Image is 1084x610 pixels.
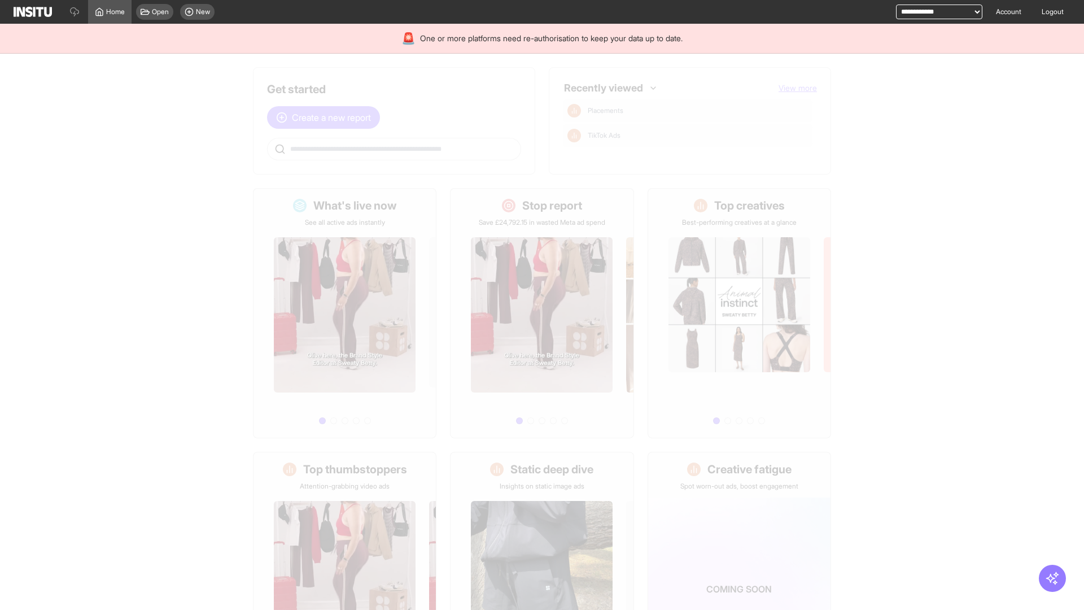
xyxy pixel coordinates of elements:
span: One or more platforms need re-authorisation to keep your data up to date. [420,33,683,44]
span: Home [106,7,125,16]
span: Open [152,7,169,16]
div: 🚨 [401,30,416,46]
span: New [196,7,210,16]
img: Logo [14,7,52,17]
